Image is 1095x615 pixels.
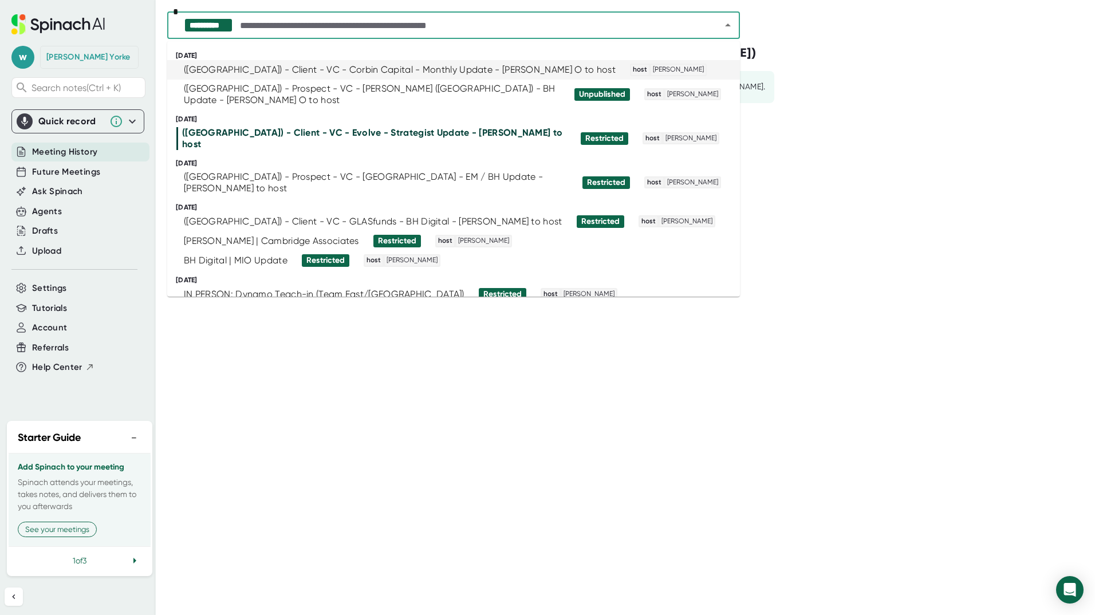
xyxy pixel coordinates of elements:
span: [PERSON_NAME] [660,216,714,227]
div: Restricted [378,236,416,246]
button: Ask Spinach [32,185,83,198]
button: Agents [32,205,62,218]
div: Restricted [585,133,624,144]
button: Future Meetings [32,165,100,179]
div: Quick record [38,116,104,127]
div: Quick record [17,110,139,133]
div: [DATE] [176,52,740,60]
span: w [11,46,34,69]
span: [PERSON_NAME] [562,289,616,299]
div: Restricted [306,255,345,266]
button: Close [720,17,736,33]
button: Tutorials [32,302,67,315]
button: Collapse sidebar [5,588,23,606]
span: [PERSON_NAME] [664,133,718,144]
div: Unpublished [579,89,625,100]
div: ([GEOGRAPHIC_DATA]) - Prospect - VC - [PERSON_NAME] ([GEOGRAPHIC_DATA]) - BH Update - [PERSON_NAM... [184,83,560,106]
button: Upload [32,245,61,258]
span: [PERSON_NAME] [665,89,720,100]
h3: Add Spinach to your meeting [18,463,141,472]
p: Spinach attends your meetings, takes notes, and delivers them to you afterwards [18,476,141,512]
button: Meeting History [32,145,97,159]
div: Restricted [581,216,620,227]
span: host [631,65,649,75]
div: ([GEOGRAPHIC_DATA]) - Client - VC - GLASfunds - BH Digital - [PERSON_NAME] to host [184,216,562,227]
div: IN PERSON: Dynamo Teach-in (Team East/[GEOGRAPHIC_DATA]) [184,289,464,300]
div: [DATE] [176,115,740,124]
div: ([GEOGRAPHIC_DATA]) - Client - VC - Evolve - Strategist Update - [PERSON_NAME] to host [182,127,566,150]
span: [PERSON_NAME] [651,65,706,75]
span: host [644,133,661,144]
span: host [645,89,663,100]
div: Restricted [483,289,522,299]
button: Drafts [32,224,58,238]
span: host [640,216,657,227]
span: host [365,255,383,266]
span: [PERSON_NAME] [456,236,511,246]
div: BH Digital | MIO Update [184,255,287,266]
span: host [542,289,560,299]
div: ([GEOGRAPHIC_DATA]) - Client - VC - Corbin Capital - Monthly Update - [PERSON_NAME] O to host [184,64,616,76]
div: ([GEOGRAPHIC_DATA]) - Prospect - VC - [GEOGRAPHIC_DATA] - EM / BH Update - [PERSON_NAME] to host [184,171,568,194]
div: William Yorke [46,52,131,62]
button: Referrals [32,341,69,354]
div: [DATE] [176,203,740,212]
button: See your meetings [18,522,97,537]
span: [PERSON_NAME] [385,255,439,266]
div: Restricted [587,178,625,188]
div: [DATE] [176,159,740,168]
button: Help Center [32,361,94,374]
button: Account [32,321,67,334]
span: Search notes (Ctrl + K) [31,82,142,93]
div: Open Intercom Messenger [1056,576,1084,604]
button: − [127,429,141,446]
span: Help Center [32,361,82,374]
span: [PERSON_NAME] [665,178,720,188]
span: 1 of 3 [73,556,86,565]
button: Settings [32,282,67,295]
span: host [436,236,454,246]
h2: Starter Guide [18,430,81,446]
div: [DATE] [176,276,740,285]
div: [PERSON_NAME] | Cambridge Associates [184,235,359,247]
span: host [645,178,663,188]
